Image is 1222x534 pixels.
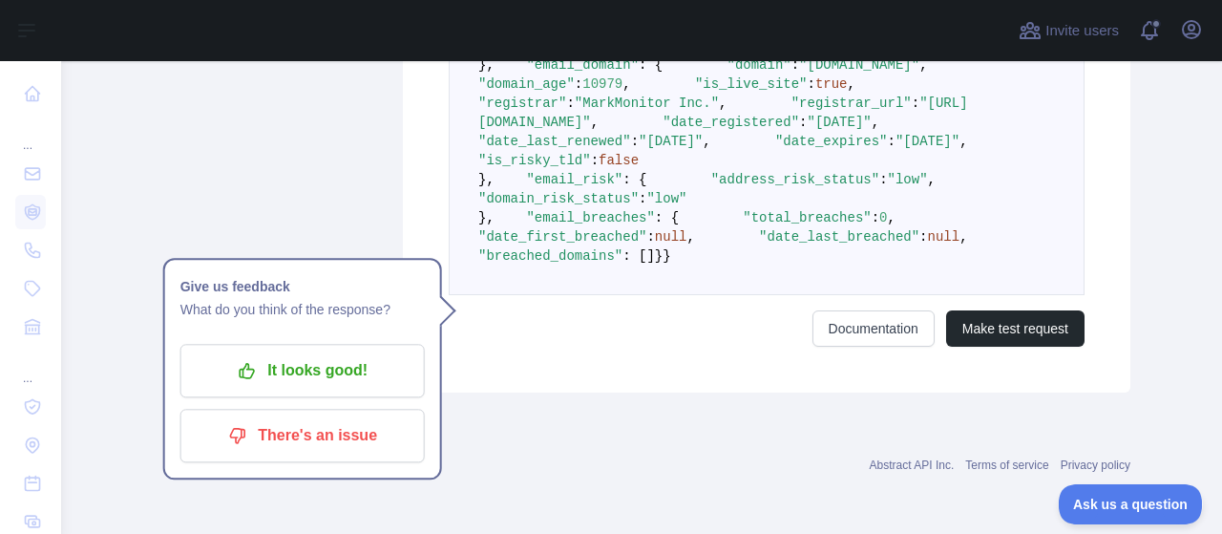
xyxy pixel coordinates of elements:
span: : [591,153,599,168]
span: "low" [888,172,928,187]
span: "registrar" [478,96,566,111]
span: , [719,96,727,111]
button: Make test request [946,310,1085,347]
span: , [959,134,967,149]
span: Invite users [1045,20,1119,42]
span: , [919,57,927,73]
h1: Give us feedback [180,275,425,298]
a: Terms of service [965,459,1048,472]
span: "date_first_breached" [478,229,646,245]
span: null [928,229,960,245]
span: }, [478,57,495,73]
span: "date_registered" [663,115,799,130]
span: "domain_risk_status" [478,191,639,206]
span: : [912,96,919,111]
span: } [655,248,663,264]
span: "low" [646,191,686,206]
iframe: Toggle Customer Support [1059,484,1203,524]
span: "domain_age" [478,76,575,92]
span: "[DATE]" [639,134,703,149]
span: : [919,229,927,245]
span: , [686,229,694,245]
span: "date_expires" [775,134,888,149]
span: "email_domain" [526,57,639,73]
span: "email_breaches" [526,210,654,225]
span: "date_last_renewed" [478,134,631,149]
span: false [599,153,639,168]
span: 10979 [582,76,622,92]
span: "address_risk_status" [711,172,879,187]
span: : [879,172,887,187]
a: Privacy policy [1061,459,1130,472]
span: "domain" [727,57,790,73]
span: : [639,191,646,206]
span: : [566,96,574,111]
span: , [959,229,967,245]
span: "is_risky_tld" [478,153,591,168]
span: , [928,172,936,187]
span: : [631,134,639,149]
span: , [872,115,879,130]
span: , [591,115,599,130]
span: "breached_domains" [478,248,622,264]
span: "[DOMAIN_NAME]" [799,57,919,73]
span: : { [639,57,663,73]
span: : [808,76,815,92]
span: : [799,115,807,130]
span: : [575,76,582,92]
a: Documentation [812,310,935,347]
span: "[DATE]" [895,134,959,149]
span: , [703,134,710,149]
span: "is_live_site" [695,76,808,92]
span: : [888,134,895,149]
span: : { [622,172,646,187]
span: , [888,210,895,225]
span: : [] [622,248,655,264]
span: : { [655,210,679,225]
span: }, [478,210,495,225]
span: true [815,76,848,92]
span: : [646,229,654,245]
div: ... [15,348,46,386]
span: , [848,76,855,92]
button: Invite users [1015,15,1123,46]
span: "[DATE]" [807,115,871,130]
span: "registrar_url" [791,96,912,111]
span: "email_risk" [526,172,622,187]
span: "total_breaches" [743,210,871,225]
span: : [791,57,799,73]
span: } [663,248,670,264]
span: , [622,76,630,92]
span: null [655,229,687,245]
span: : [872,210,879,225]
div: ... [15,115,46,153]
a: Abstract API Inc. [870,459,955,472]
p: It looks good! [195,354,411,387]
button: It looks good! [180,344,425,397]
span: }, [478,172,495,187]
p: What do you think of the response? [180,298,425,321]
span: "MarkMonitor Inc." [575,96,719,111]
span: 0 [879,210,887,225]
span: "date_last_breached" [759,229,919,245]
